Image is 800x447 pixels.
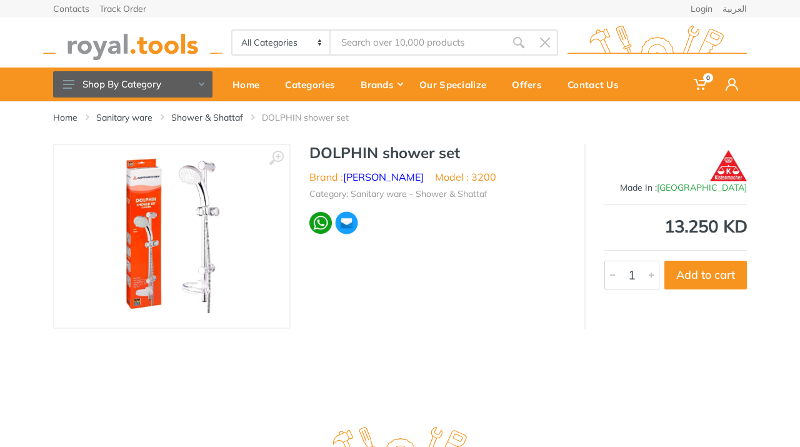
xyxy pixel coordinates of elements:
[171,111,243,124] a: Shower & Shattaf
[331,29,506,56] input: Site search
[224,68,276,101] a: Home
[309,188,487,201] li: Category: Sanitary ware - Shower & Shattaf
[99,4,146,13] a: Track Order
[334,211,359,235] img: ma.webp
[691,4,712,13] a: Login
[685,68,717,101] a: 0
[43,26,222,60] img: royal.tools Logo
[664,261,747,289] button: Add to cart
[343,171,424,183] a: [PERSON_NAME]
[53,111,747,124] nav: breadcrumb
[559,68,636,101] a: Contact Us
[559,71,636,98] div: Contact Us
[262,111,367,124] li: DOLPHIN shower set
[352,71,411,98] div: Brands
[53,71,212,98] button: Shop By Category
[703,73,713,83] span: 0
[710,150,747,181] img: KISTENMACHER
[53,111,77,124] a: Home
[121,158,222,315] img: Royal Tools - DOLPHIN shower set
[435,169,496,184] li: Model : 3200
[567,26,747,60] img: royal.tools Logo
[96,111,152,124] a: Sanitary ware
[411,71,503,98] div: Our Specialize
[53,4,89,13] a: Contacts
[309,144,566,162] h1: DOLPHIN shower set
[309,212,332,234] img: wa.webp
[722,4,747,13] a: العربية
[503,71,559,98] div: Offers
[309,169,424,184] li: Brand :
[604,218,747,235] div: 13.250 KD
[411,68,503,101] a: Our Specialize
[503,68,559,101] a: Offers
[224,71,276,98] div: Home
[604,181,747,194] div: Made In :
[232,31,331,54] select: Category
[657,182,747,193] span: [GEOGRAPHIC_DATA]
[276,68,352,101] a: Categories
[276,71,352,98] div: Categories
